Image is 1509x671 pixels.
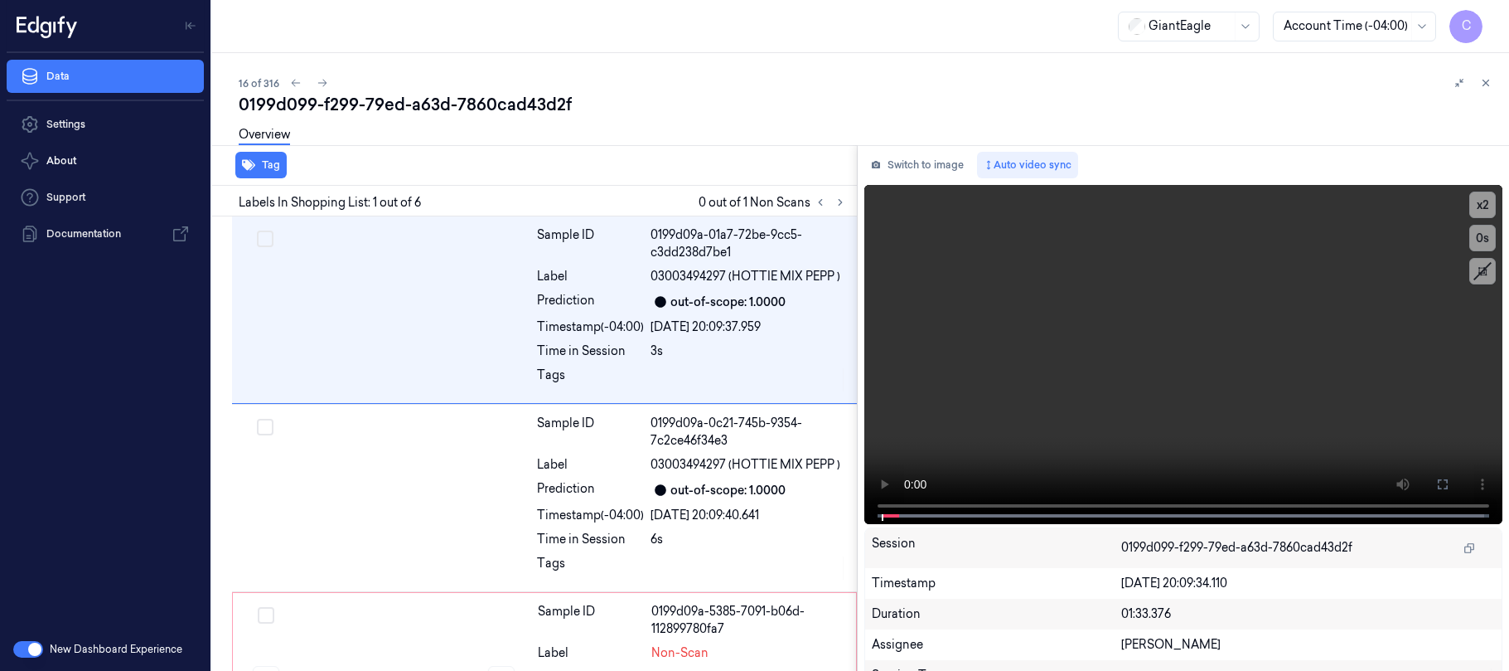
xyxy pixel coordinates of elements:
[257,419,273,435] button: Select row
[651,531,847,548] div: 6s
[651,343,847,360] div: 3s
[537,343,644,360] div: Time in Session
[1469,225,1496,251] button: 0s
[670,482,786,499] div: out-of-scope: 1.0000
[872,605,1121,623] div: Duration
[7,181,204,214] a: Support
[1121,605,1495,623] div: 01:33.376
[1121,575,1495,592] div: [DATE] 20:09:34.110
[537,268,644,285] div: Label
[537,292,644,312] div: Prediction
[1121,539,1352,557] span: 0199d099-f299-79ed-a63d-7860cad43d2f
[177,12,204,39] button: Toggle Navigation
[872,535,1121,562] div: Session
[1121,636,1495,654] div: [PERSON_NAME]
[257,231,273,247] button: Select row
[537,507,644,524] div: Timestamp (-04:00)
[239,93,1496,116] div: 0199d099-f299-79ed-a63d-7860cad43d2f
[537,480,644,500] div: Prediction
[651,415,847,450] div: 0199d09a-0c21-745b-9354-7c2ce46f34e3
[651,318,847,336] div: [DATE] 20:09:37.959
[1469,192,1496,218] button: x2
[537,415,644,450] div: Sample ID
[7,144,204,177] button: About
[538,644,645,662] div: Label
[7,60,204,93] a: Data
[977,152,1078,178] button: Auto video sync
[651,603,846,638] div: 0199d09a-5385-7091-b06d-112899780fa7
[651,268,840,285] span: 03003494297 (HOTTIE MIX PEPP )
[670,294,786,311] div: out-of-scope: 1.0000
[235,152,287,178] button: Tag
[239,126,290,145] a: Overview
[537,531,644,548] div: Time in Session
[537,456,644,474] div: Label
[651,507,847,524] div: [DATE] 20:09:40.641
[258,607,274,624] button: Select row
[872,575,1121,592] div: Timestamp
[1449,10,1482,43] button: C
[537,555,644,581] div: Tags
[537,226,644,261] div: Sample ID
[239,194,421,212] span: Labels In Shopping List: 1 out of 6
[7,217,204,250] a: Documentation
[537,318,644,336] div: Timestamp (-04:00)
[538,603,645,638] div: Sample ID
[537,367,644,393] div: Tags
[864,152,970,178] button: Switch to image
[7,108,204,141] a: Settings
[699,192,850,212] span: 0 out of 1 Non Scans
[239,76,279,90] span: 16 of 316
[651,226,847,261] div: 0199d09a-01a7-72be-9cc5-c3dd238d7be1
[651,456,840,474] span: 03003494297 (HOTTIE MIX PEPP )
[872,636,1121,654] div: Assignee
[651,644,709,662] span: Non-Scan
